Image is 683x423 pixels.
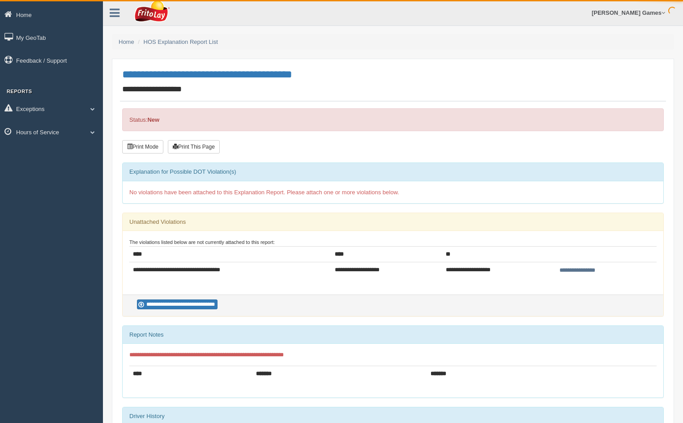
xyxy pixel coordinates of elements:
[147,116,159,123] strong: New
[123,326,663,344] div: Report Notes
[123,213,663,231] div: Unattached Violations
[168,140,220,154] button: Print This Page
[129,189,399,196] span: No violations have been attached to this Explanation Report. Please attach one or more violations...
[129,239,275,245] small: The violations listed below are not currently attached to this report:
[123,163,663,181] div: Explanation for Possible DOT Violation(s)
[122,108,664,131] div: Status:
[144,38,218,45] a: HOS Explanation Report List
[122,140,163,154] button: Print Mode
[119,38,134,45] a: Home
